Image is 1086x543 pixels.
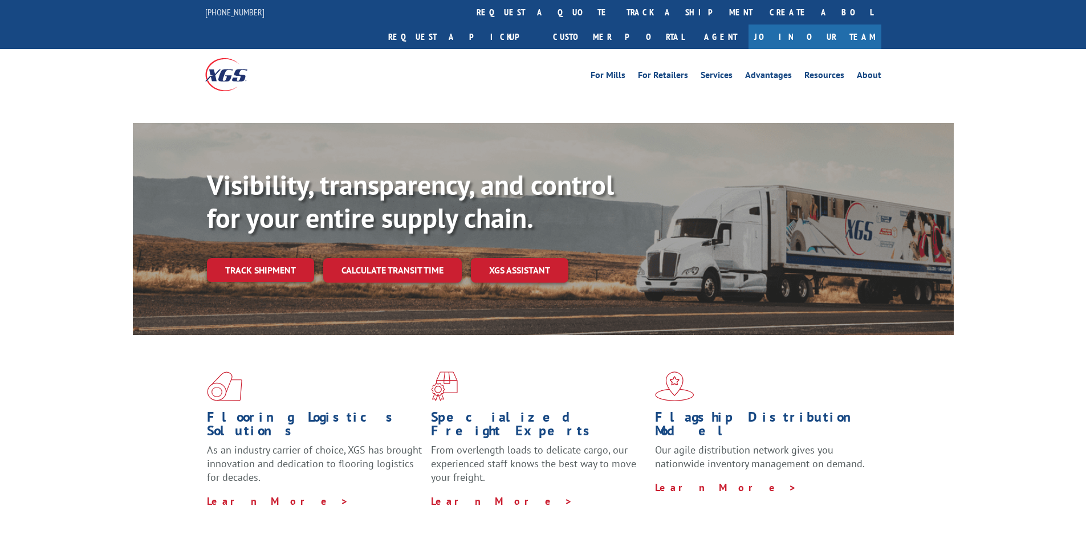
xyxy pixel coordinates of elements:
a: Calculate transit time [323,258,462,283]
a: Resources [804,71,844,83]
a: Agent [693,25,749,49]
p: From overlength loads to delicate cargo, our experienced staff knows the best way to move your fr... [431,443,646,494]
a: Services [701,71,733,83]
a: [PHONE_NUMBER] [205,6,265,18]
h1: Flagship Distribution Model [655,410,871,443]
a: Learn More > [431,495,573,508]
a: Advantages [745,71,792,83]
a: Request a pickup [380,25,544,49]
a: For Retailers [638,71,688,83]
a: Learn More > [655,481,797,494]
a: For Mills [591,71,625,83]
a: Customer Portal [544,25,693,49]
span: Our agile distribution network gives you nationwide inventory management on demand. [655,443,865,470]
a: About [857,71,881,83]
a: Learn More > [207,495,349,508]
h1: Flooring Logistics Solutions [207,410,422,443]
img: xgs-icon-flagship-distribution-model-red [655,371,694,401]
img: xgs-icon-focused-on-flooring-red [431,371,458,401]
h1: Specialized Freight Experts [431,410,646,443]
a: XGS ASSISTANT [471,258,568,283]
img: xgs-icon-total-supply-chain-intelligence-red [207,371,242,401]
b: Visibility, transparency, and control for your entire supply chain. [207,167,614,235]
a: Track shipment [207,258,314,282]
a: Join Our Team [749,25,881,49]
span: As an industry carrier of choice, XGS has brought innovation and dedication to flooring logistics... [207,443,422,484]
